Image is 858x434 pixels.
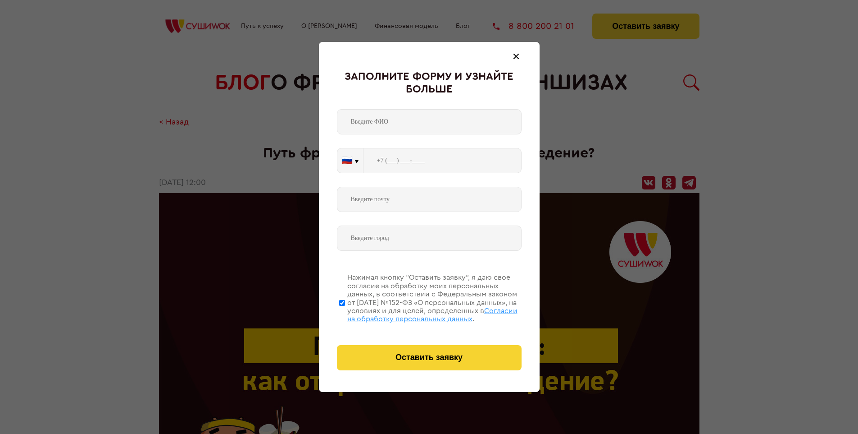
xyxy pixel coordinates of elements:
[337,71,522,96] div: Заполните форму и узнайте больше
[347,307,518,323] span: Согласии на обработку персональных данных
[337,345,522,370] button: Оставить заявку
[337,148,363,173] button: 🇷🇺
[337,226,522,251] input: Введите город
[337,187,522,212] input: Введите почту
[347,273,522,323] div: Нажимая кнопку “Оставить заявку”, я даю свое согласие на обработку моих персональных данных, в со...
[363,148,522,173] input: +7 (___) ___-____
[337,109,522,134] input: Введите ФИО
